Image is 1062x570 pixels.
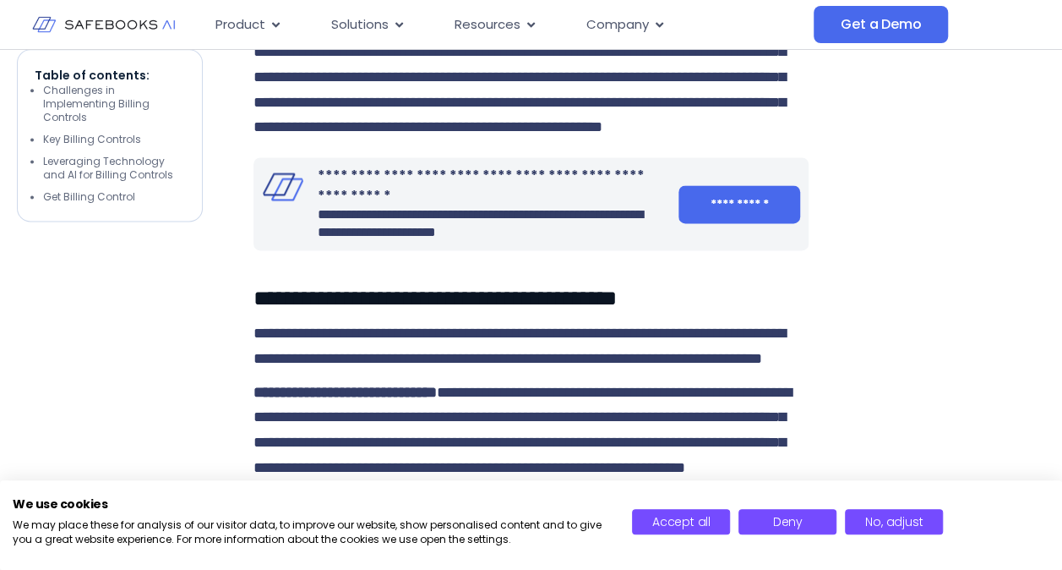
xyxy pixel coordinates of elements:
[202,8,814,41] div: Menu Toggle
[455,15,520,35] span: Resources
[331,15,389,35] span: Solutions
[43,156,185,183] li: Leveraging Technology and AI for Billing Controls
[35,68,185,85] p: Table of contents:
[738,509,836,534] button: Deny all cookies
[215,15,265,35] span: Product
[43,191,185,205] li: Get Billing Control
[652,513,711,530] span: Accept all
[586,15,649,35] span: Company
[13,518,607,547] p: We may place these for analysis of our visitor data, to improve our website, show personalised co...
[43,134,185,147] li: Key Billing Controls
[773,513,803,530] span: Deny
[845,509,943,534] button: Adjust cookie preferences
[841,16,921,33] span: Get a Demo
[43,85,185,125] li: Challenges in Implementing Billing Controls
[202,8,814,41] nav: Menu
[632,509,730,534] button: Accept all cookies
[814,6,948,43] a: Get a Demo
[13,496,607,512] h2: We use cookies
[865,513,923,530] span: No, adjust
